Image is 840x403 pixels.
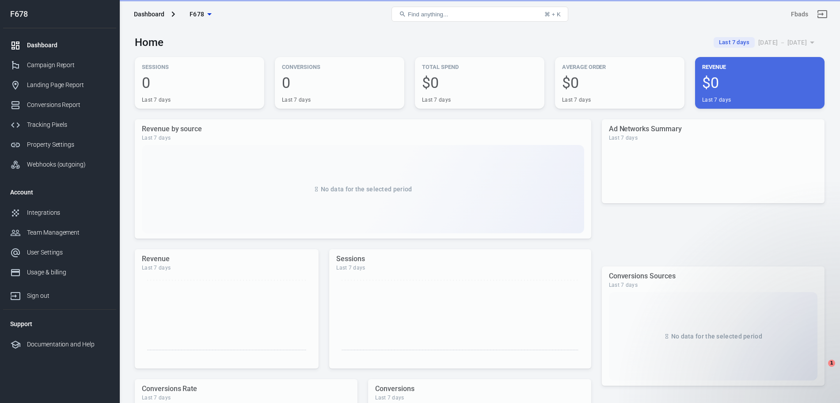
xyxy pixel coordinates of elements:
[3,203,116,223] a: Integrations
[3,95,116,115] a: Conversions Report
[27,291,109,300] div: Sign out
[3,135,116,155] a: Property Settings
[27,80,109,90] div: Landing Page Report
[828,360,835,367] span: 1
[3,262,116,282] a: Usage & billing
[812,4,833,25] a: Sign out
[3,155,116,175] a: Webhooks (outgoing)
[27,160,109,169] div: Webhooks (outgoing)
[27,268,109,277] div: Usage & billing
[3,10,116,18] div: F678
[27,208,109,217] div: Integrations
[27,61,109,70] div: Campaign Report
[3,313,116,335] li: Support
[27,228,109,237] div: Team Management
[408,11,448,18] span: Find anything...
[810,360,831,381] iframe: Intercom live chat
[27,100,109,110] div: Conversions Report
[391,7,568,22] button: Find anything...⌘ + K
[179,6,223,23] button: F678
[544,11,561,18] div: ⌘ + K
[3,182,116,203] li: Account
[3,35,116,55] a: Dashboard
[3,55,116,75] a: Campaign Report
[27,120,109,129] div: Tracking Pixels
[134,10,164,19] div: Dashboard
[27,340,109,349] div: Documentation and Help
[27,248,109,257] div: User Settings
[27,140,109,149] div: Property Settings
[27,41,109,50] div: Dashboard
[3,115,116,135] a: Tracking Pixels
[3,75,116,95] a: Landing Page Report
[3,243,116,262] a: User Settings
[135,36,163,49] h3: Home
[3,282,116,306] a: Sign out
[190,9,205,20] span: F678
[791,10,808,19] div: Account id: tR2bt8Tt
[3,223,116,243] a: Team Management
